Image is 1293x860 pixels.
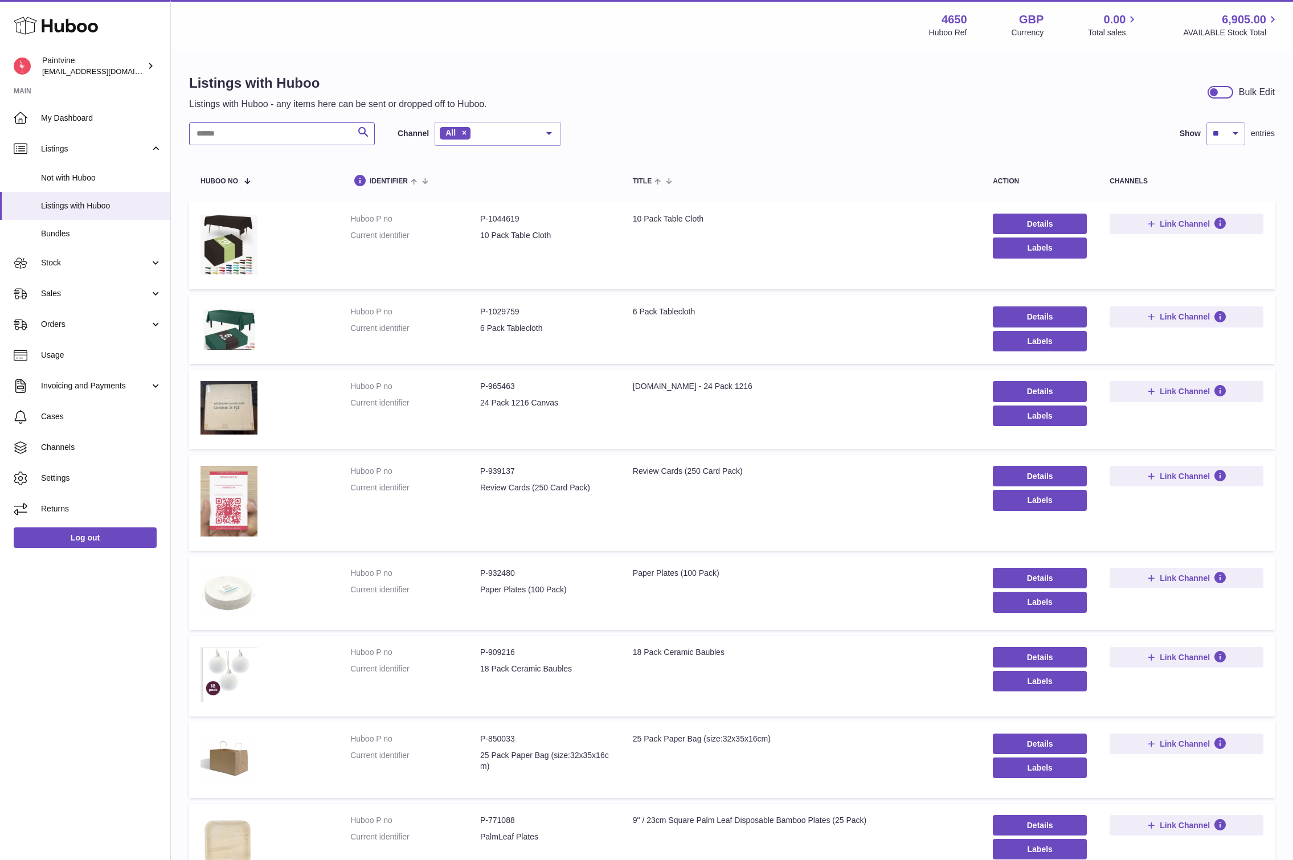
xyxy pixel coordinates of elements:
[993,466,1087,486] a: Details
[41,288,150,299] span: Sales
[41,380,150,391] span: Invoicing and Payments
[350,750,480,772] dt: Current identifier
[445,128,456,137] span: All
[929,27,967,38] div: Huboo Ref
[993,178,1087,185] div: action
[1110,178,1263,185] div: channels
[993,757,1087,778] button: Labels
[1160,652,1210,662] span: Link Channel
[480,664,610,674] dd: 18 Pack Ceramic Baubles
[1110,647,1263,667] button: Link Channel
[993,839,1087,859] button: Labels
[350,664,480,674] dt: Current identifier
[480,734,610,744] dd: P-850033
[1104,12,1126,27] span: 0.00
[993,568,1087,588] a: Details
[993,214,1087,234] a: Details
[480,306,610,317] dd: P-1029759
[993,331,1087,351] button: Labels
[350,230,480,241] dt: Current identifier
[1110,568,1263,588] button: Link Channel
[41,442,162,453] span: Channels
[480,568,610,579] dd: P-932480
[1110,214,1263,234] button: Link Channel
[1183,12,1279,38] a: 6,905.00 AVAILABLE Stock Total
[633,647,970,658] div: 18 Pack Ceramic Baubles
[350,323,480,334] dt: Current identifier
[350,734,480,744] dt: Huboo P no
[480,832,610,842] dd: PalmLeaf Plates
[1088,12,1139,38] a: 0.00 Total sales
[993,734,1087,754] a: Details
[1160,386,1210,396] span: Link Channel
[201,466,257,537] img: Review Cards (250 Card Pack)
[1160,820,1210,830] span: Link Channel
[480,647,610,658] dd: P-909216
[42,55,145,77] div: Paintvine
[480,381,610,392] dd: P-965463
[350,381,480,392] dt: Huboo P no
[993,490,1087,510] button: Labels
[993,237,1087,258] button: Labels
[1251,128,1275,139] span: entries
[633,466,970,477] div: Review Cards (250 Card Pack)
[201,214,257,275] img: 10 Pack Table Cloth
[14,58,31,75] img: euan@paintvine.co.uk
[1110,306,1263,327] button: Link Channel
[993,406,1087,426] button: Labels
[1160,312,1210,322] span: Link Channel
[398,128,429,139] label: Channel
[350,214,480,224] dt: Huboo P no
[993,647,1087,667] a: Details
[350,306,480,317] dt: Huboo P no
[1110,466,1263,486] button: Link Channel
[480,466,610,477] dd: P-939137
[993,306,1087,327] a: Details
[41,319,150,330] span: Orders
[201,647,257,702] img: 18 Pack Ceramic Baubles
[350,584,480,595] dt: Current identifier
[1160,739,1210,749] span: Link Channel
[1088,27,1139,38] span: Total sales
[350,398,480,408] dt: Current identifier
[633,568,970,579] div: Paper Plates (100 Pack)
[41,228,162,239] span: Bundles
[350,482,480,493] dt: Current identifier
[993,671,1087,691] button: Labels
[1180,128,1201,139] label: Show
[1160,573,1210,583] span: Link Channel
[350,647,480,658] dt: Huboo P no
[480,750,610,772] dd: 25 Pack Paper Bag (size:32x35x16cm)
[41,173,162,183] span: Not with Huboo
[480,214,610,224] dd: P-1044619
[201,306,257,350] img: 6 Pack Tablecloth
[201,178,238,185] span: Huboo no
[1239,86,1275,99] div: Bulk Edit
[41,257,150,268] span: Stock
[480,482,610,493] dd: Review Cards (250 Card Pack)
[41,473,162,484] span: Settings
[480,584,610,595] dd: Paper Plates (100 Pack)
[350,568,480,579] dt: Huboo P no
[480,323,610,334] dd: 6 Pack Tablecloth
[41,144,150,154] span: Listings
[633,381,970,392] div: [DOMAIN_NAME] - 24 Pack 1216
[993,592,1087,612] button: Labels
[189,98,487,110] p: Listings with Huboo - any items here can be sent or dropped off to Huboo.
[201,734,257,784] img: 25 Pack Paper Bag (size:32x35x16cm)
[189,74,487,92] h1: Listings with Huboo
[42,67,167,76] span: [EMAIL_ADDRESS][DOMAIN_NAME]
[993,815,1087,836] a: Details
[41,411,162,422] span: Cases
[480,815,610,826] dd: P-771088
[942,12,967,27] strong: 4650
[1160,471,1210,481] span: Link Channel
[993,381,1087,402] a: Details
[1110,815,1263,836] button: Link Channel
[1110,381,1263,402] button: Link Channel
[1222,12,1266,27] span: 6,905.00
[1019,12,1044,27] strong: GBP
[633,306,970,317] div: 6 Pack Tablecloth
[1012,27,1044,38] div: Currency
[14,527,157,548] a: Log out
